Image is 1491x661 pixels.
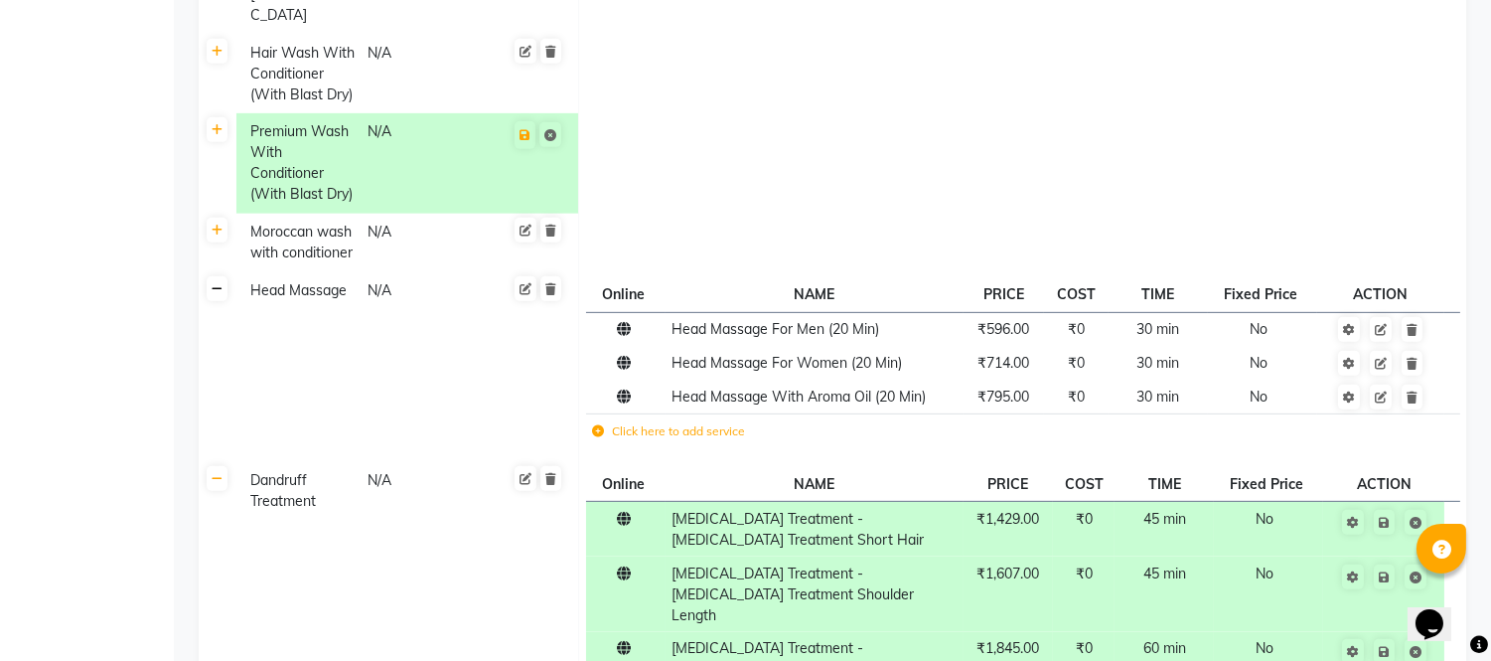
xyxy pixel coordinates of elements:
span: No [1250,320,1267,338]
span: [MEDICAL_DATA] Treatment - [MEDICAL_DATA] Treatment Shoulder Length [671,565,914,624]
span: ₹1,607.00 [977,565,1040,582]
span: ₹0 [1068,388,1085,406]
th: Online [586,468,666,502]
span: ₹1,845.00 [977,639,1040,657]
span: 45 min [1143,565,1186,582]
th: NAME [666,468,964,502]
th: ACTION [1323,468,1444,502]
th: ACTION [1317,278,1444,312]
div: N/A [366,278,481,303]
div: Premium Wash With Conditioner (With Blast Dry) [242,119,358,207]
th: Fixed Price [1208,278,1317,312]
th: TIME [1115,468,1214,502]
div: N/A [366,41,481,107]
th: COST [1044,278,1109,312]
span: ₹0 [1076,639,1093,657]
th: COST [1053,468,1115,502]
span: [MEDICAL_DATA] Treatment - [MEDICAL_DATA] Treatment Short Hair [671,510,924,549]
span: ₹714.00 [977,354,1029,372]
th: NAME [666,278,964,312]
th: PRICE [964,468,1054,502]
span: No [1256,565,1273,582]
span: ₹0 [1068,354,1085,372]
th: Fixed Price [1214,468,1323,502]
div: Head Massage [242,278,358,303]
span: No [1256,510,1273,528]
div: Moroccan wash with conditioner [242,220,358,265]
th: TIME [1109,278,1208,312]
div: Hair Wash With Conditioner (With Blast Dry) [242,41,358,107]
span: Head Massage With Aroma Oil (20 Min) [671,388,926,406]
span: ₹0 [1076,565,1093,582]
th: Online [586,278,666,312]
span: ₹596.00 [977,320,1029,338]
label: Click here to add service [592,422,745,440]
span: ₹0 [1076,510,1093,528]
div: N/A [366,220,481,265]
span: ₹1,429.00 [977,510,1040,528]
span: 30 min [1136,354,1179,372]
span: 60 min [1143,639,1186,657]
span: Head Massage For Women (20 Min) [671,354,902,372]
span: Head Massage For Men (20 Min) [671,320,879,338]
span: 30 min [1136,320,1179,338]
th: PRICE [964,278,1044,312]
div: N/A [366,119,481,207]
span: No [1256,639,1273,657]
span: No [1250,388,1267,406]
span: 45 min [1143,510,1186,528]
span: No [1250,354,1267,372]
div: Dandruff Treatment [242,468,358,514]
span: 30 min [1136,388,1179,406]
span: ₹795.00 [977,388,1029,406]
iframe: chat widget [1408,581,1471,641]
div: N/A [366,468,481,514]
span: ₹0 [1068,320,1085,338]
